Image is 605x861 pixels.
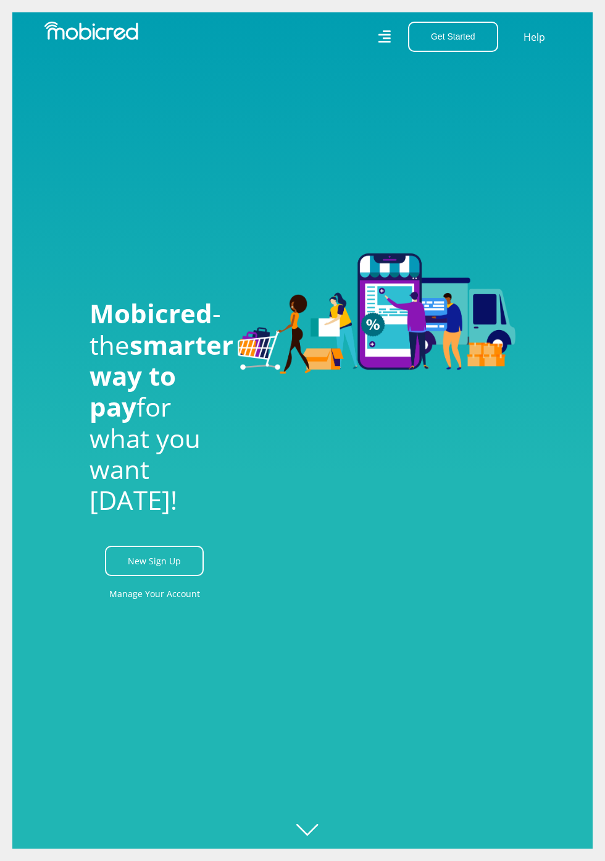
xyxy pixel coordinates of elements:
[523,29,546,45] a: Help
[44,22,138,40] img: Mobicred
[90,298,219,516] h1: - the for what you want [DATE]!
[90,295,212,331] span: Mobicred
[238,253,515,374] img: Welcome to Mobicred
[109,580,200,608] a: Manage Your Account
[105,546,204,576] a: New Sign Up
[90,327,233,425] span: smarter way to pay
[408,22,498,52] button: Get Started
